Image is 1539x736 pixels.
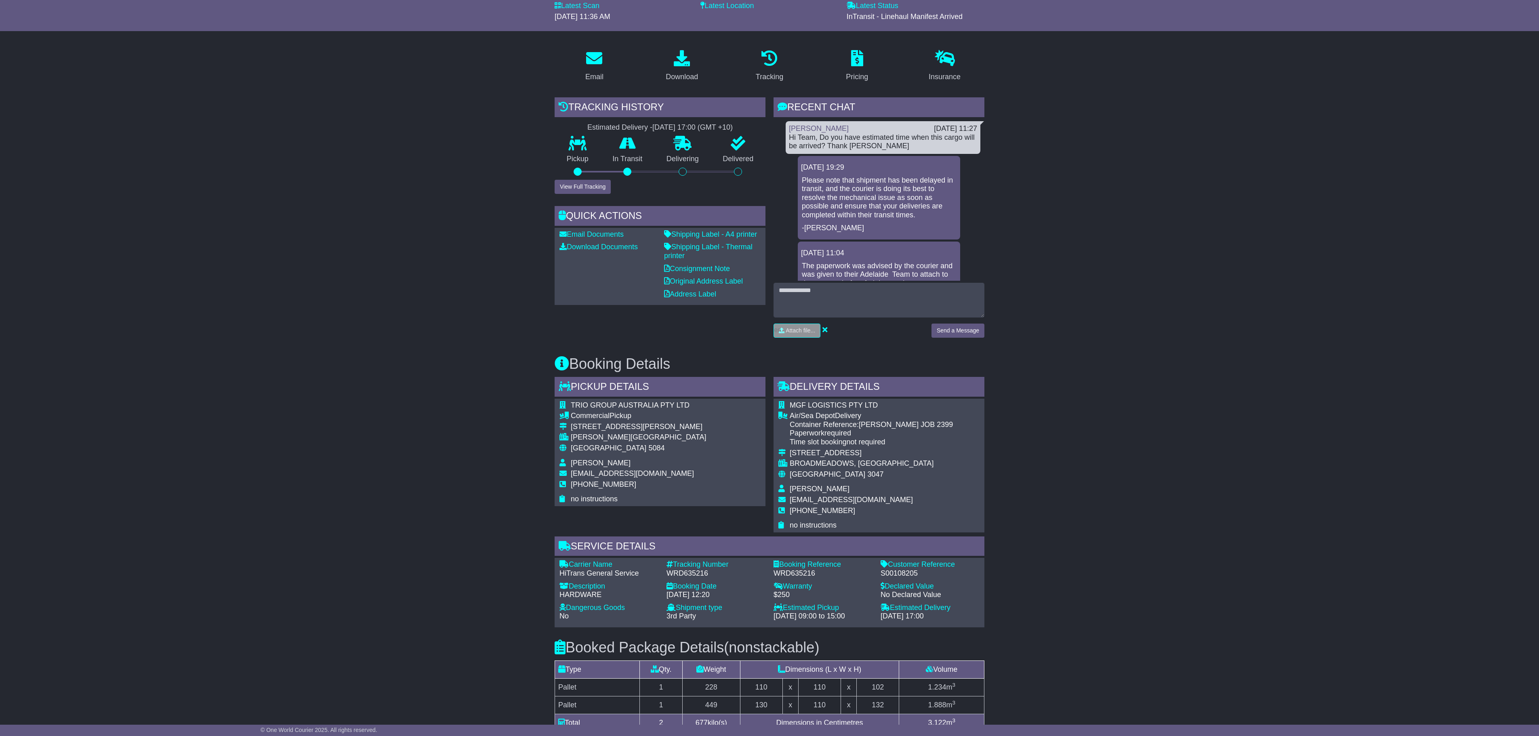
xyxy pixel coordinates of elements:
[559,604,658,612] div: Dangerous Goods
[640,660,682,678] td: Qty.
[802,262,956,297] p: The paperwork was advised by the courier and was given to their Adelaide Team to attach to the co...
[571,480,636,488] span: [PHONE_NUMBER]
[881,582,980,591] div: Declared Value
[740,696,782,714] td: 130
[682,714,740,732] td: kilo(s)
[867,470,883,478] span: 3047
[666,604,765,612] div: Shipment type
[929,71,961,82] div: Insurance
[899,696,984,714] td: m
[774,97,984,119] div: RECENT CHAT
[952,700,955,706] sup: 3
[899,660,984,678] td: Volume
[711,155,766,164] p: Delivered
[774,377,984,399] div: Delivery Details
[640,714,682,732] td: 2
[571,412,610,420] span: Commercial
[952,717,955,723] sup: 3
[899,714,984,732] td: m
[585,71,603,82] div: Email
[801,249,957,258] div: [DATE] 11:04
[790,470,865,478] span: [GEOGRAPHIC_DATA]
[847,13,963,21] span: InTransit - Linehaul Manifest Arrived
[571,459,631,467] span: [PERSON_NAME]
[696,719,708,727] span: 677
[881,591,980,599] div: No Declared Value
[660,47,703,85] a: Download
[774,612,873,621] div: [DATE] 09:00 to 15:00
[559,582,658,591] div: Description
[859,421,953,429] span: [PERSON_NAME] JOB 2399
[664,243,753,260] a: Shipping Label - Thermal printer
[774,569,873,578] div: WRD635216
[931,324,984,338] button: Send a Message
[682,678,740,696] td: 228
[555,377,765,399] div: Pickup Details
[640,678,682,696] td: 1
[559,569,658,578] div: HiTrans General Service
[571,412,706,421] div: Pickup
[923,47,966,85] a: Insurance
[846,438,885,446] span: not required
[555,536,984,558] div: Service Details
[682,660,740,678] td: Weight
[571,423,706,431] div: [STREET_ADDRESS][PERSON_NAME]
[555,660,640,678] td: Type
[790,438,953,447] div: Time slot booking
[790,496,913,504] span: [EMAIL_ADDRESS][DOMAIN_NAME]
[571,469,694,477] span: [EMAIL_ADDRESS][DOMAIN_NAME]
[857,678,899,696] td: 102
[841,678,857,696] td: x
[555,639,984,656] h3: Booked Package Details
[601,155,655,164] p: In Transit
[782,696,798,714] td: x
[571,433,706,442] div: [PERSON_NAME][GEOGRAPHIC_DATA]
[790,429,953,438] div: Paperwork
[654,155,711,164] p: Delivering
[664,277,743,285] a: Original Address Label
[666,560,765,569] div: Tracking Number
[555,356,984,372] h3: Booking Details
[798,696,841,714] td: 110
[928,701,946,709] span: 1.888
[802,176,956,220] p: Please note that shipment has been delayed in transit, and the courier is doing its best to resol...
[881,560,980,569] div: Customer Reference
[802,224,956,233] p: -[PERSON_NAME]
[782,678,798,696] td: x
[789,133,977,151] div: Hi Team, Do you have estimated time when this cargo will be arrived? Thank [PERSON_NAME]
[571,444,646,452] span: [GEOGRAPHIC_DATA]
[934,124,977,133] div: [DATE] 11:27
[798,678,841,696] td: 110
[261,727,377,733] span: © One World Courier 2025. All rights reserved.
[559,230,624,238] a: Email Documents
[555,155,601,164] p: Pickup
[928,683,946,691] span: 1.234
[790,412,835,420] span: Air/Sea Depot
[881,612,980,621] div: [DATE] 17:00
[790,507,855,515] span: [PHONE_NUMBER]
[751,47,788,85] a: Tracking
[640,696,682,714] td: 1
[790,421,953,429] div: Container Reference:
[700,2,754,11] label: Latest Location
[928,719,946,727] span: 3.122
[555,123,765,132] div: Estimated Delivery -
[881,569,980,578] div: S00108205
[801,163,957,172] div: [DATE] 19:29
[555,180,611,194] button: View Full Tracking
[841,696,857,714] td: x
[740,678,782,696] td: 110
[555,714,640,732] td: Total
[841,47,873,85] a: Pricing
[666,612,696,620] span: 3rd Party
[664,290,716,298] a: Address Label
[740,714,899,732] td: Dimensions in Centimetres
[724,639,819,656] span: (nonstackable)
[846,71,868,82] div: Pricing
[774,560,873,569] div: Booking Reference
[559,243,638,251] a: Download Documents
[571,495,618,503] span: no instructions
[790,521,837,529] span: no instructions
[664,230,757,238] a: Shipping Label - A4 printer
[555,696,640,714] td: Pallet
